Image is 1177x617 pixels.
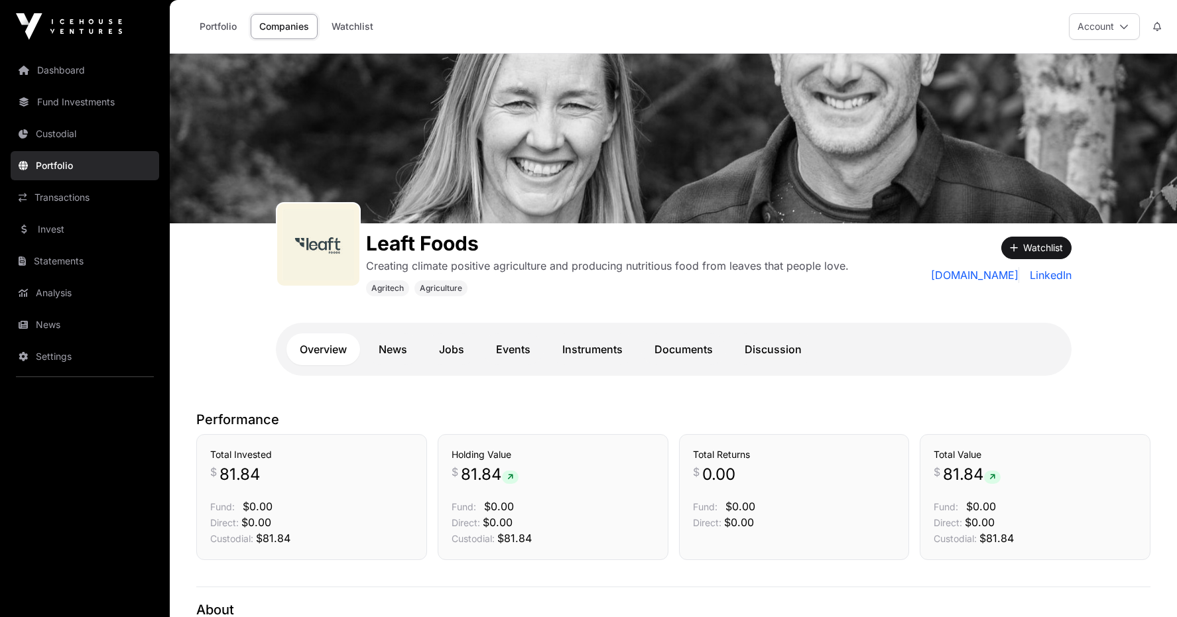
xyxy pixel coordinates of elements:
a: Watchlist [323,14,382,39]
span: $81.84 [979,532,1014,545]
a: Overview [286,333,360,365]
a: News [11,310,159,339]
span: 81.84 [461,464,519,485]
span: Custodial: [452,533,495,544]
h3: Total Returns [693,448,896,461]
span: $0.00 [241,516,271,529]
span: $ [210,464,217,480]
span: $0.00 [484,500,514,513]
a: Fund Investments [11,87,159,117]
img: Icehouse Ventures Logo [16,13,122,40]
button: Watchlist [1001,237,1072,259]
h3: Total Invested [210,448,413,461]
a: Dashboard [11,56,159,85]
a: LinkedIn [1024,267,1072,283]
a: Statements [11,247,159,276]
span: Direct: [934,517,962,528]
span: Custodial: [210,533,253,544]
span: Fund: [693,501,717,512]
span: $0.00 [483,516,513,529]
span: $ [452,464,458,480]
a: Events [483,333,544,365]
a: Portfolio [11,151,159,180]
span: $0.00 [243,500,273,513]
a: Discussion [731,333,815,365]
span: $0.00 [724,516,754,529]
span: Agritech [371,283,404,294]
span: Direct: [210,517,239,528]
span: $0.00 [965,516,995,529]
h3: Total Value [934,448,1137,461]
a: Invest [11,215,159,244]
a: Analysis [11,278,159,308]
span: $81.84 [497,532,532,545]
a: Companies [251,14,318,39]
h3: Holding Value [452,448,654,461]
a: News [365,333,420,365]
img: Leaft Foods [170,54,1177,223]
p: Performance [196,410,1150,429]
span: 81.84 [943,464,1001,485]
button: Account [1069,13,1140,40]
span: $0.00 [966,500,996,513]
a: Transactions [11,183,159,212]
a: Portfolio [191,14,245,39]
img: leaft_foods_logo.jpeg [282,209,354,280]
span: Direct: [452,517,480,528]
span: Direct: [693,517,721,528]
a: Instruments [549,333,636,365]
span: Agriculture [420,283,462,294]
span: $81.84 [256,532,290,545]
nav: Tabs [286,333,1061,365]
span: Fund: [210,501,235,512]
a: Documents [641,333,726,365]
p: Creating climate positive agriculture and producing nutritious food from leaves that people love. [366,258,849,274]
h1: Leaft Foods [366,231,849,255]
a: Custodial [11,119,159,148]
a: [DOMAIN_NAME] [931,267,1019,283]
span: $ [934,464,940,480]
a: Jobs [426,333,477,365]
span: Fund: [934,501,958,512]
span: 0.00 [702,464,735,485]
span: $0.00 [725,500,755,513]
span: $ [693,464,700,480]
span: Custodial: [934,533,977,544]
span: 81.84 [219,464,261,485]
a: Settings [11,342,159,371]
span: Fund: [452,501,476,512]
